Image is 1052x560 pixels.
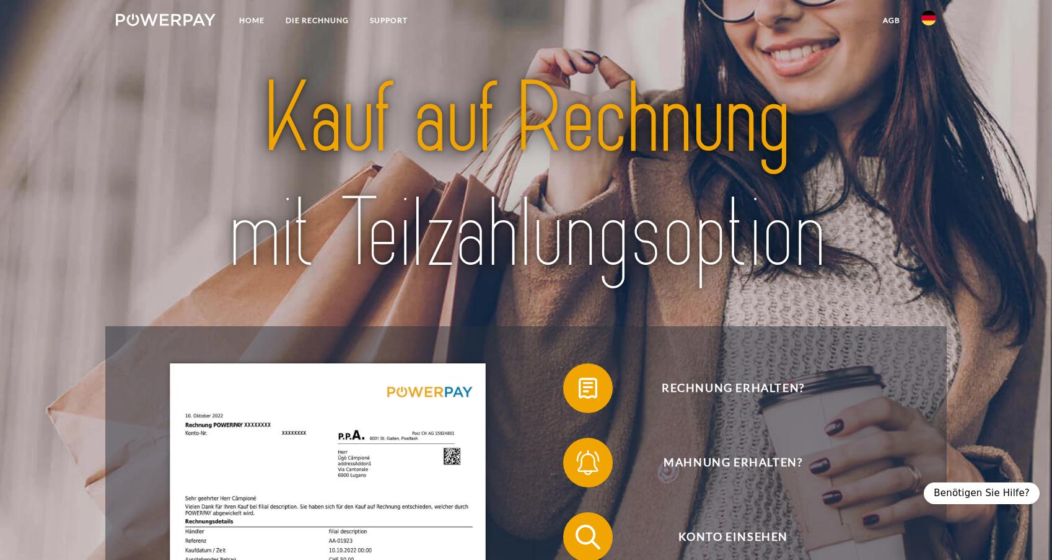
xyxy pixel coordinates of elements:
img: qb_bell.svg [572,447,603,478]
span: Mahnung erhalten? [581,438,885,487]
img: title-powerpay_de.svg [156,56,896,297]
img: qb_search.svg [572,522,603,553]
a: agb [872,9,911,32]
div: Benötigen Sie Hilfe? [924,482,1040,504]
img: de [921,11,936,25]
img: qb_bill.svg [572,373,603,404]
a: DIE RECHNUNG [275,9,359,32]
a: SUPPORT [359,9,418,32]
button: Rechnung erhalten? [563,363,885,413]
span: Rechnung erhalten? [581,363,885,413]
button: Mahnung erhalten? [563,438,885,487]
a: Home [229,9,275,32]
img: logo-powerpay-white.svg [116,14,216,26]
